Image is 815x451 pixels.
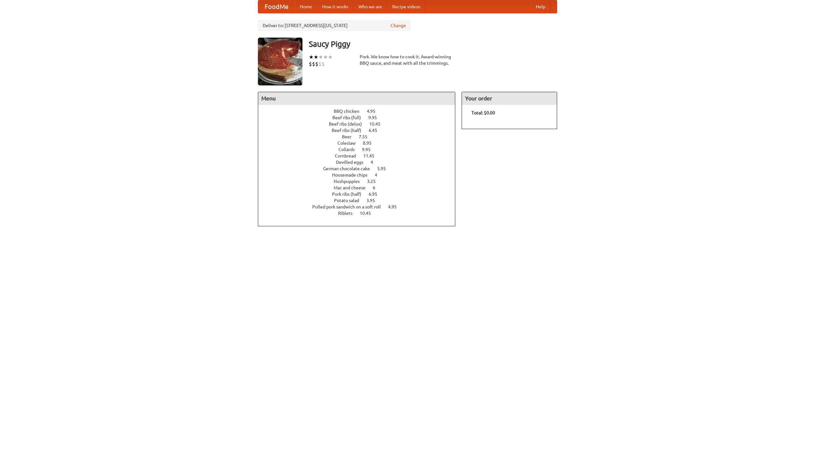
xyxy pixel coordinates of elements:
li: ★ [314,54,318,61]
img: angular.jpg [258,38,302,85]
span: 4 [375,172,384,178]
a: Mac and cheese 6 [334,185,387,190]
a: Beer 7.55 [342,134,379,139]
li: $ [312,61,315,68]
a: Hushpuppies 3.25 [334,179,387,184]
span: 9.95 [362,147,377,152]
span: 6 [373,185,382,190]
a: Coleslaw 8.95 [337,141,383,146]
span: 11.45 [363,153,381,158]
li: $ [318,61,322,68]
span: 3.95 [366,198,381,203]
a: Pork ribs (half) 6.95 [332,192,389,197]
span: Beer [342,134,358,139]
li: $ [315,61,318,68]
a: Riblets 10.45 [338,211,383,216]
li: ★ [318,54,323,61]
b: Total: $0.00 [471,110,495,115]
span: Mac and cheese [334,185,372,190]
span: Beef ribs (delux) [329,121,368,127]
a: Home [295,0,317,13]
a: BBQ chicken 4.95 [334,109,387,114]
a: Change [391,22,406,29]
h4: Your order [462,92,557,105]
span: Hushpuppies [334,179,366,184]
span: 4.95 [367,109,382,114]
span: Beef ribs (full) [332,115,367,120]
a: Devilled eggs 4 [336,160,385,165]
a: How it works [317,0,353,13]
a: Beef ribs (full) 9.95 [332,115,389,120]
a: Recipe videos [387,0,425,13]
span: 7.55 [359,134,374,139]
span: 10.45 [360,211,377,216]
span: Housemade chips [332,172,374,178]
a: German chocolate cake 5.95 [323,166,398,171]
h4: Menu [258,92,455,105]
span: Collards [338,147,361,152]
span: 4 [371,160,379,165]
span: 4.95 [388,204,403,209]
a: Collards 9.95 [338,147,382,152]
div: Pork. We know how to cook it. Award-winning BBQ sauce, and meat with all the trimmings. [360,54,455,66]
li: $ [309,61,312,68]
span: 9.95 [368,115,383,120]
a: Pulled pork sandwich on a soft roll 4.95 [312,204,408,209]
span: Potato salad [334,198,365,203]
span: BBQ chicken [334,109,366,114]
span: 8.95 [363,141,378,146]
a: Potato salad 3.95 [334,198,387,203]
a: Beef ribs (half) 6.45 [332,128,389,133]
span: Coleslaw [337,141,362,146]
span: Cornbread [335,153,362,158]
a: Housemade chips 4 [332,172,389,178]
a: Beef ribs (delux) 10.45 [329,121,392,127]
a: FoodMe [258,0,295,13]
li: ★ [309,54,314,61]
span: 10.45 [369,121,387,127]
span: German chocolate cake [323,166,376,171]
span: 5.95 [377,166,392,171]
li: ★ [323,54,328,61]
a: Who we are [353,0,387,13]
span: Pork ribs (half) [332,192,368,197]
span: Devilled eggs [336,160,370,165]
span: Beef ribs (half) [332,128,368,133]
li: $ [322,61,325,68]
a: Cornbread 11.45 [335,153,386,158]
span: 6.95 [369,192,384,197]
a: Help [531,0,550,13]
div: Deliver to: [STREET_ADDRESS][US_STATE] [258,20,411,31]
span: Pulled pork sandwich on a soft roll [312,204,387,209]
span: 3.25 [367,179,382,184]
span: 6.45 [369,128,384,133]
span: Riblets [338,211,359,216]
li: ★ [328,54,333,61]
h3: Saucy Piggy [309,38,557,50]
